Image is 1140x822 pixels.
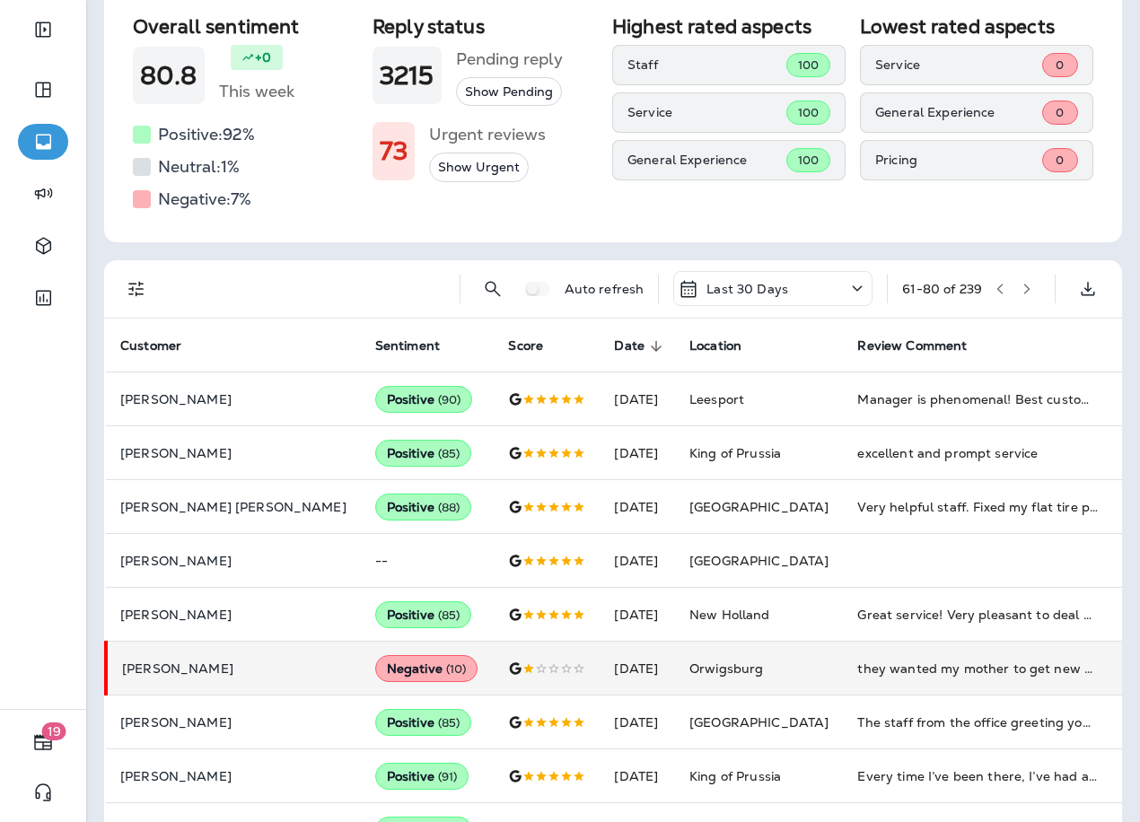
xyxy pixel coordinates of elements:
[120,446,346,460] p: [PERSON_NAME]
[600,642,675,695] td: [DATE]
[438,715,460,730] span: ( 85 )
[627,105,786,119] p: Service
[120,769,346,783] p: [PERSON_NAME]
[600,480,675,534] td: [DATE]
[118,271,154,307] button: Filters
[857,338,990,354] span: Review Comment
[446,661,467,677] span: ( 10 )
[612,15,846,38] h2: Highest rated aspects
[375,601,472,628] div: Positive
[158,185,251,214] h5: Negative: 7 %
[361,534,495,588] td: --
[429,120,546,149] h5: Urgent reviews
[689,499,829,515] span: [GEOGRAPHIC_DATA]
[689,768,781,784] span: King of Prussia
[600,749,675,803] td: [DATE]
[438,608,460,623] span: ( 85 )
[1056,105,1064,120] span: 0
[375,494,472,520] div: Positive
[614,338,645,354] span: Date
[689,607,770,623] span: New Holland
[375,709,472,736] div: Positive
[380,61,434,91] h1: 3215
[133,15,358,38] h2: Overall sentiment
[565,282,645,296] p: Auto refresh
[875,153,1042,167] p: Pricing
[689,338,741,354] span: Location
[508,338,566,354] span: Score
[120,338,205,354] span: Customer
[120,715,346,730] p: [PERSON_NAME]
[120,608,346,622] p: [PERSON_NAME]
[860,15,1093,38] h2: Lowest rated aspects
[857,606,1098,624] div: Great service! Very pleasant to deal with!
[373,15,598,38] h2: Reply status
[689,660,763,677] span: Orwigsburg
[120,554,346,568] p: [PERSON_NAME]
[689,445,781,461] span: King of Prussia
[438,446,460,461] span: ( 85 )
[508,338,543,354] span: Score
[122,661,346,676] p: [PERSON_NAME]
[18,12,68,48] button: Expand Sidebar
[600,426,675,480] td: [DATE]
[375,655,478,682] div: Negative
[857,767,1098,785] div: Every time I’ve been there, I’ve had an awesome experience, great value for the price will defini...
[158,153,240,181] h5: Neutral: 1 %
[614,338,668,354] span: Date
[438,392,461,407] span: ( 90 )
[438,769,458,784] span: ( 91 )
[627,57,786,72] p: Staff
[600,534,675,588] td: [DATE]
[375,440,472,467] div: Positive
[158,120,255,149] h5: Positive: 92 %
[1070,271,1106,307] button: Export as CSV
[857,444,1098,462] div: excellent and prompt service
[857,390,1098,408] div: Manager is phenomenal! Best customer service, she went above and beyond checked the tread on my t...
[689,714,829,730] span: [GEOGRAPHIC_DATA]
[1056,57,1064,73] span: 0
[219,77,294,106] h5: This week
[120,338,181,354] span: Customer
[255,48,271,66] p: +0
[600,588,675,642] td: [DATE]
[120,392,346,407] p: [PERSON_NAME]
[798,153,819,168] span: 100
[18,724,68,760] button: 19
[627,153,786,167] p: General Experience
[375,338,440,354] span: Sentiment
[438,500,460,515] span: ( 88 )
[42,722,66,740] span: 19
[689,391,744,407] span: Leesport
[857,713,1098,731] div: The staff from the office greeting you to the mechanics working on my truck were great. Offered s...
[875,105,1042,119] p: General Experience
[689,338,765,354] span: Location
[902,282,982,296] div: 61 - 80 of 239
[600,372,675,426] td: [DATE]
[120,500,346,514] p: [PERSON_NAME] [PERSON_NAME]
[140,61,197,91] h1: 80.8
[798,105,819,120] span: 100
[375,386,473,413] div: Positive
[375,763,469,790] div: Positive
[857,338,967,354] span: Review Comment
[706,282,788,296] p: Last 30 Days
[1056,153,1064,168] span: 0
[456,77,562,107] button: Show Pending
[375,338,463,354] span: Sentiment
[380,136,408,166] h1: 73
[798,57,819,73] span: 100
[429,153,529,182] button: Show Urgent
[857,660,1098,678] div: they wanted my mother to get new wipers after driving 1,500 miles since April and recommended new...
[600,695,675,749] td: [DATE]
[875,57,1042,72] p: Service
[857,498,1098,516] div: Very helpful staff. Fixed my flat tire promptly. Neat facility. Gave some recommendations. No sal...
[456,45,563,74] h5: Pending reply
[475,271,511,307] button: Search Reviews
[689,553,829,569] span: [GEOGRAPHIC_DATA]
